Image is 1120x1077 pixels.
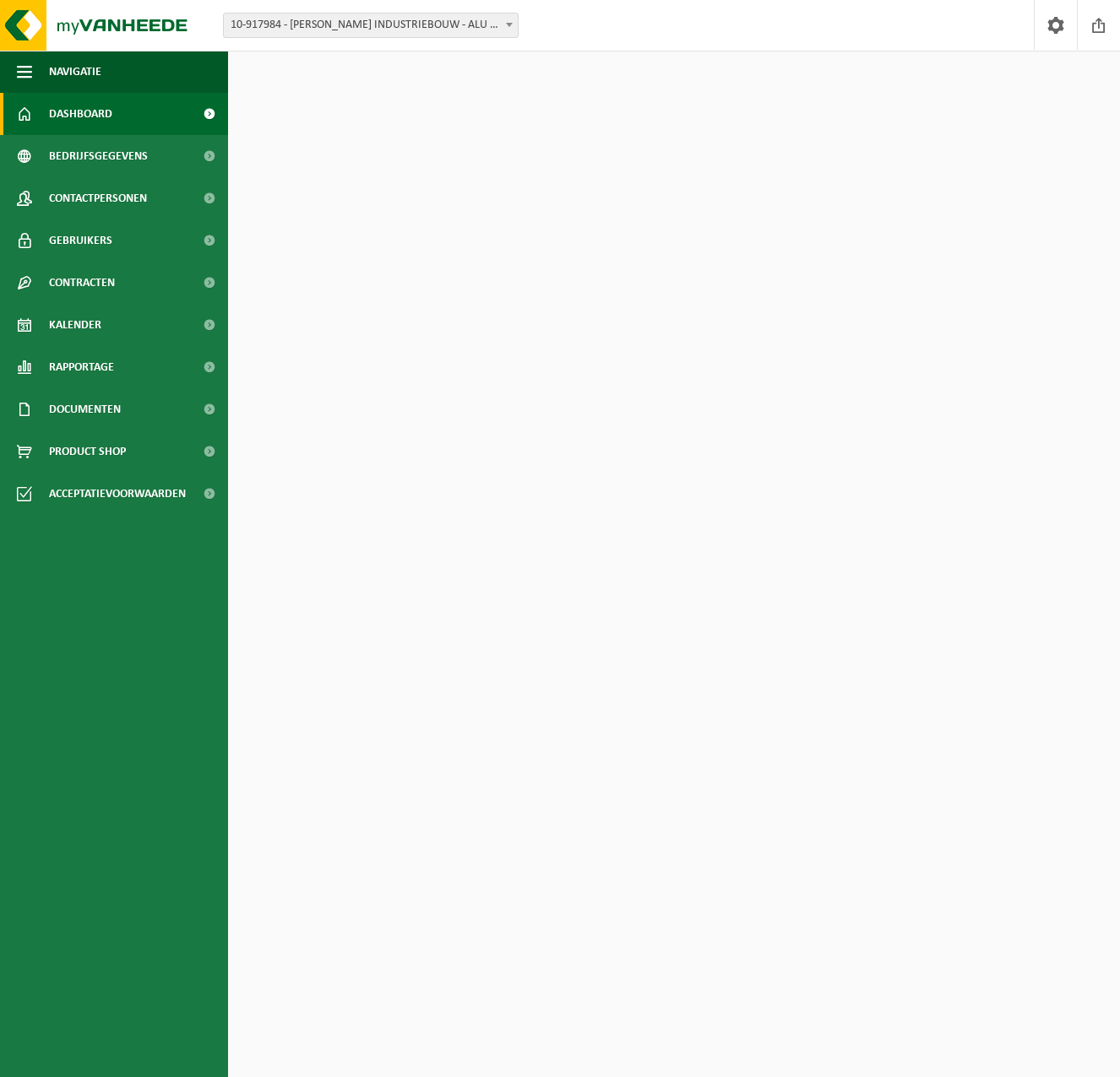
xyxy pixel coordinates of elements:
span: Documenten [49,388,121,430]
span: Contracten [49,262,115,304]
span: 10-917984 - WILLY NAESSENS INDUSTRIEBOUW - ALU AFDELING - WORTEGEM-PETEGEM [223,13,519,38]
span: Contactpersonen [49,177,147,219]
span: Acceptatievoorwaarden [49,473,186,515]
span: Gebruikers [49,219,112,262]
span: Kalender [49,304,101,346]
span: Bedrijfsgegevens [49,135,148,177]
span: Dashboard [49,93,112,135]
span: Navigatie [49,51,101,93]
span: Rapportage [49,346,114,388]
span: Product Shop [49,430,126,473]
span: 10-917984 - WILLY NAESSENS INDUSTRIEBOUW - ALU AFDELING - WORTEGEM-PETEGEM [224,14,518,37]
